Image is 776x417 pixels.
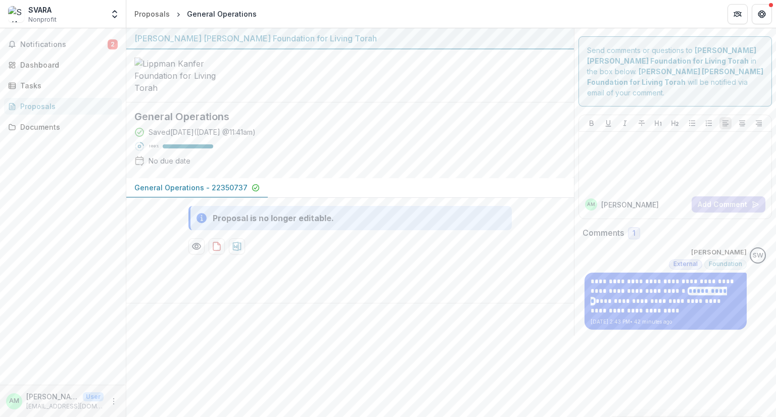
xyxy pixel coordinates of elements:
[591,318,741,326] p: [DATE] 2:43 PM • 42 minutes ago
[4,98,122,115] a: Proposals
[20,60,114,70] div: Dashboard
[602,117,614,129] button: Underline
[108,4,122,24] button: Open entity switcher
[28,15,57,24] span: Nonprofit
[149,143,159,150] p: 100 %
[673,260,698,268] span: External
[691,247,747,257] p: [PERSON_NAME]
[586,117,598,129] button: Bold
[83,392,104,401] p: User
[8,6,24,22] img: SVARA
[587,202,595,207] div: Ayana Morse
[20,101,114,112] div: Proposals
[149,155,190,166] div: No due date
[669,117,681,129] button: Heading 2
[209,238,225,254] button: download-proposal
[719,117,732,129] button: Align Left
[20,122,114,132] div: Documents
[26,402,104,411] p: [EMAIL_ADDRESS][DOMAIN_NAME]
[108,395,120,407] button: More
[583,228,624,238] h2: Comments
[4,119,122,135] a: Documents
[134,58,235,94] img: Lippman Kanfer Foundation for Living Torah
[26,391,79,402] p: [PERSON_NAME]
[149,127,256,137] div: Saved [DATE] ( [DATE] @ 11:41am )
[134,32,566,44] div: [PERSON_NAME] [PERSON_NAME] Foundation for Living Torah
[9,398,19,404] div: Ayana Morse
[727,4,748,24] button: Partners
[587,67,763,86] strong: [PERSON_NAME] [PERSON_NAME] Foundation for Living Torah
[213,212,334,224] div: Proposal is no longer editable.
[130,7,174,21] a: Proposals
[188,238,205,254] button: Preview 2e33f73e-63db-48ac-ad53-6414727462c4-0.pdf
[686,117,698,129] button: Bullet List
[752,4,772,24] button: Get Help
[4,57,122,73] a: Dashboard
[636,117,648,129] button: Strike
[753,252,763,259] div: Samantha Carlin Willis
[130,7,261,21] nav: breadcrumb
[709,260,742,268] span: Foundation
[652,117,664,129] button: Heading 1
[229,238,245,254] button: download-proposal
[28,5,57,15] div: SVARA
[134,111,550,123] h2: General Operations
[134,182,248,193] p: General Operations - 22350737
[578,36,772,107] div: Send comments or questions to in the box below. will be notified via email of your comment.
[601,199,659,210] p: [PERSON_NAME]
[753,117,765,129] button: Align Right
[134,9,170,19] div: Proposals
[703,117,715,129] button: Ordered List
[108,39,118,49] span: 2
[633,229,636,238] span: 1
[4,36,122,53] button: Notifications2
[692,196,765,213] button: Add Comment
[4,77,122,94] a: Tasks
[619,117,631,129] button: Italicize
[20,80,114,91] div: Tasks
[187,9,257,19] div: General Operations
[736,117,748,129] button: Align Center
[20,40,108,49] span: Notifications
